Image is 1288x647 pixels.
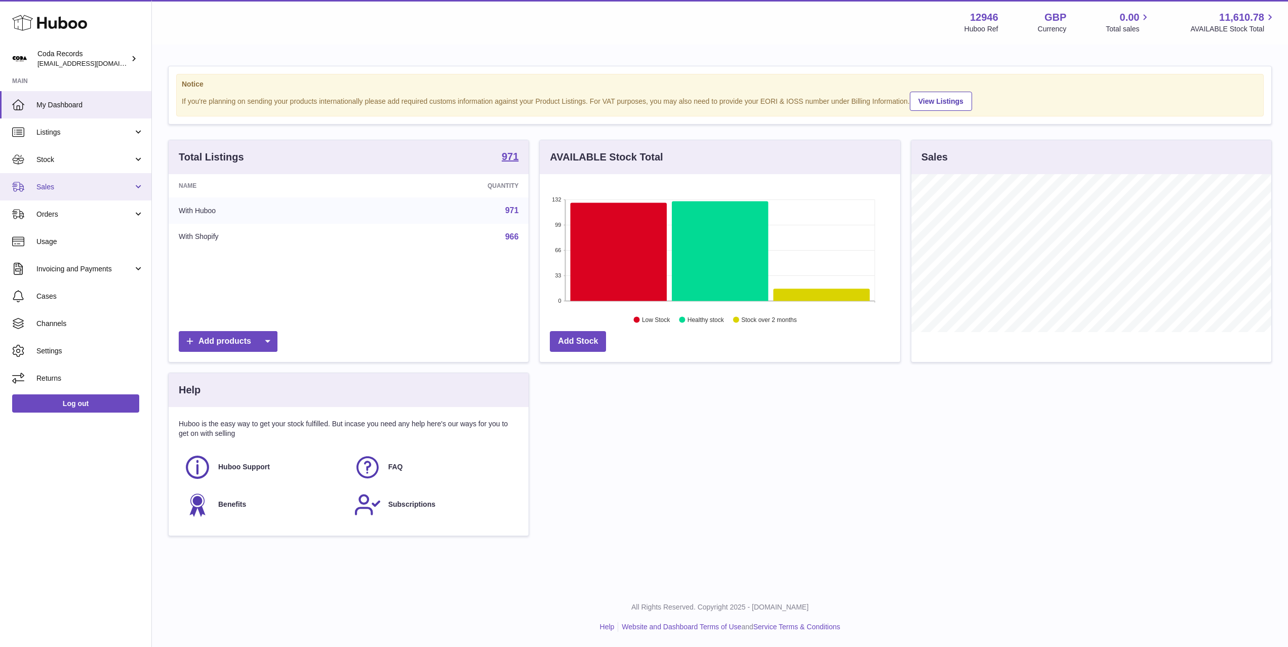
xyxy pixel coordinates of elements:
span: Listings [36,128,133,137]
td: With Shopify [169,224,363,250]
a: Log out [12,394,139,413]
span: Returns [36,374,144,383]
h3: Sales [921,150,948,164]
h3: AVAILABLE Stock Total [550,150,663,164]
div: If you're planning on sending your products internationally please add required customs informati... [182,90,1258,111]
a: Subscriptions [354,491,514,518]
img: haz@pcatmedia.com [12,51,27,66]
text: 132 [552,196,561,203]
span: My Dashboard [36,100,144,110]
a: FAQ [354,454,514,481]
a: 11,610.78 AVAILABLE Stock Total [1190,11,1276,34]
text: 33 [555,272,561,278]
span: Benefits [218,500,246,509]
a: Help [600,623,615,631]
span: [EMAIL_ADDRESS][DOMAIN_NAME] [37,59,149,67]
a: 966 [505,232,519,241]
th: Quantity [363,174,529,197]
a: Benefits [184,491,344,518]
span: Total sales [1106,24,1151,34]
span: Stock [36,155,133,165]
a: 0.00 Total sales [1106,11,1151,34]
span: AVAILABLE Stock Total [1190,24,1276,34]
span: Usage [36,237,144,247]
div: Currency [1038,24,1067,34]
p: Huboo is the easy way to get your stock fulfilled. But incase you need any help here's our ways f... [179,419,518,438]
span: Invoicing and Payments [36,264,133,274]
a: 971 [502,151,518,164]
text: 0 [558,298,561,304]
a: View Listings [910,92,972,111]
a: Service Terms & Conditions [753,623,840,631]
span: Subscriptions [388,500,435,509]
strong: 12946 [970,11,998,24]
text: 99 [555,222,561,228]
p: All Rights Reserved. Copyright 2025 - [DOMAIN_NAME] [160,602,1280,612]
strong: 971 [502,151,518,161]
span: Channels [36,319,144,329]
a: Add products [179,331,277,352]
span: Cases [36,292,144,301]
span: FAQ [388,462,403,472]
span: Settings [36,346,144,356]
strong: GBP [1044,11,1066,24]
a: Huboo Support [184,454,344,481]
span: 0.00 [1120,11,1140,24]
text: Low Stock [642,316,670,323]
h3: Total Listings [179,150,244,164]
li: and [618,622,840,632]
a: Website and Dashboard Terms of Use [622,623,741,631]
strong: Notice [182,79,1258,89]
th: Name [169,174,363,197]
span: Orders [36,210,133,219]
div: Coda Records [37,49,129,68]
a: Add Stock [550,331,606,352]
span: 11,610.78 [1219,11,1264,24]
text: Stock over 2 months [742,316,797,323]
a: 971 [505,206,519,215]
text: Healthy stock [688,316,724,323]
div: Huboo Ref [964,24,998,34]
h3: Help [179,383,200,397]
td: With Huboo [169,197,363,224]
span: Sales [36,182,133,192]
span: Huboo Support [218,462,270,472]
text: 66 [555,247,561,253]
